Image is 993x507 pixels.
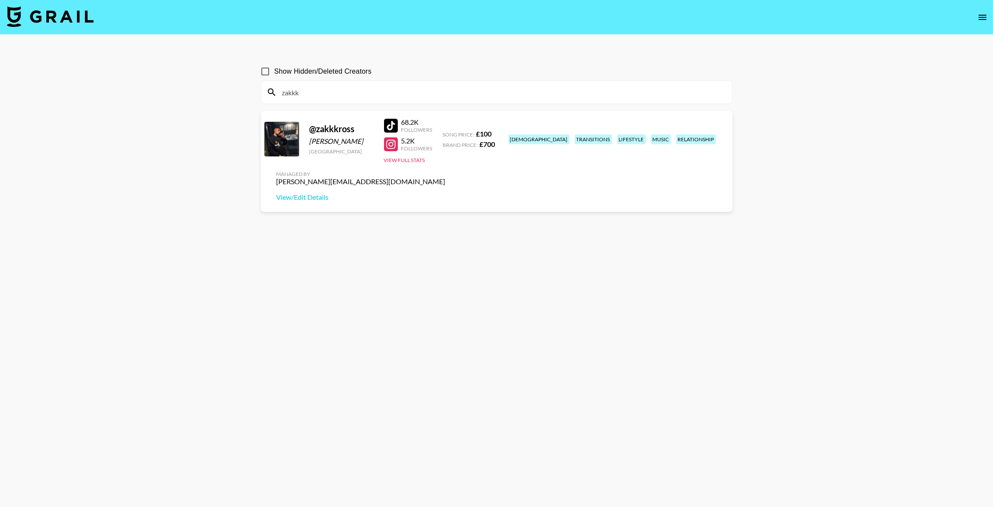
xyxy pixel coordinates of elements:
[676,134,716,144] div: relationship
[480,140,495,148] strong: £ 700
[508,134,570,144] div: [DEMOGRAPHIC_DATA]
[974,9,991,26] button: open drawer
[277,171,446,177] div: Managed By
[401,118,433,127] div: 68.2K
[651,134,671,144] div: music
[7,6,94,27] img: Grail Talent
[401,136,433,145] div: 5.2K
[401,127,433,133] div: Followers
[277,85,727,99] input: Search by User Name
[575,134,612,144] div: transitions
[274,66,372,77] span: Show Hidden/Deleted Creators
[384,157,425,163] button: View Full Stats
[309,123,374,134] div: @ zakkkross
[443,131,475,138] span: Song Price:
[476,130,492,138] strong: £ 100
[401,145,433,152] div: Followers
[277,177,446,186] div: [PERSON_NAME][EMAIL_ADDRESS][DOMAIN_NAME]
[443,142,478,148] span: Brand Price:
[277,193,446,201] a: View/Edit Details
[309,137,374,146] div: [PERSON_NAME]
[617,134,646,144] div: lifestyle
[309,148,374,155] div: [GEOGRAPHIC_DATA]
